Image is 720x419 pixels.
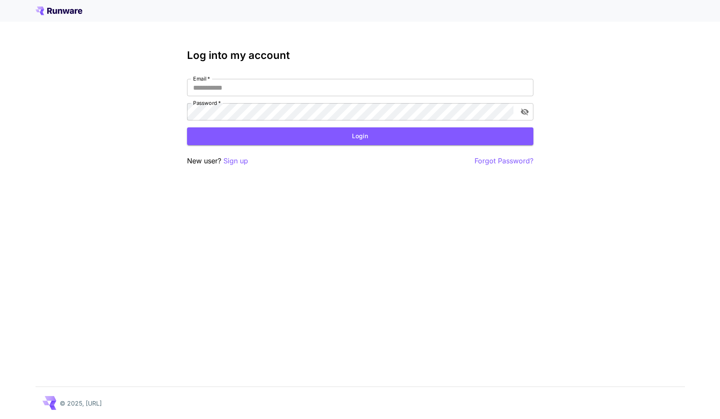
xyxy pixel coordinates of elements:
button: Sign up [223,156,248,166]
label: Password [193,99,221,107]
h3: Log into my account [187,49,533,62]
label: Email [193,75,210,82]
button: Login [187,127,533,145]
p: © 2025, [URL] [60,399,102,408]
button: toggle password visibility [517,104,533,120]
p: New user? [187,156,248,166]
button: Forgot Password? [475,156,533,166]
